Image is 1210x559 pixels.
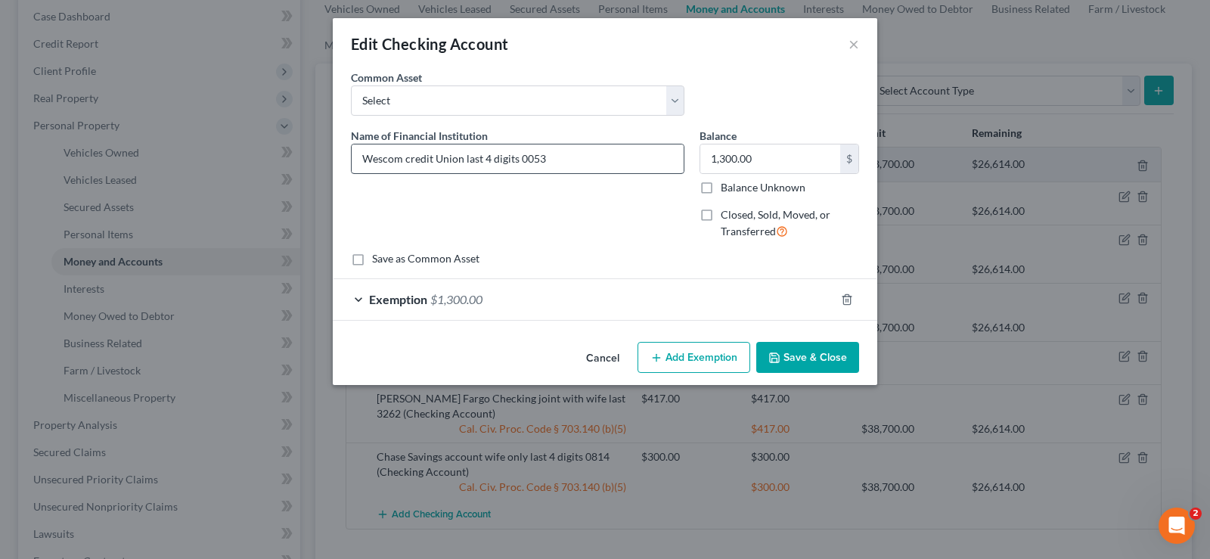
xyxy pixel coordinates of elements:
span: Exemption [369,292,427,306]
span: Closed, Sold, Moved, or Transferred [721,208,830,238]
label: Balance Unknown [721,180,805,195]
iframe: Intercom live chat [1159,508,1195,544]
label: Save as Common Asset [372,251,479,266]
span: $1,300.00 [430,292,482,306]
input: 0.00 [700,144,840,173]
button: Save & Close [756,342,859,374]
div: Edit Checking Account [351,33,508,54]
input: Enter name... [352,144,684,173]
span: 2 [1190,508,1202,520]
label: Common Asset [351,70,422,85]
button: Cancel [574,343,631,374]
span: Name of Financial Institution [351,129,488,142]
div: $ [840,144,858,173]
button: Add Exemption [638,342,750,374]
button: × [849,35,859,53]
label: Balance [700,128,737,144]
